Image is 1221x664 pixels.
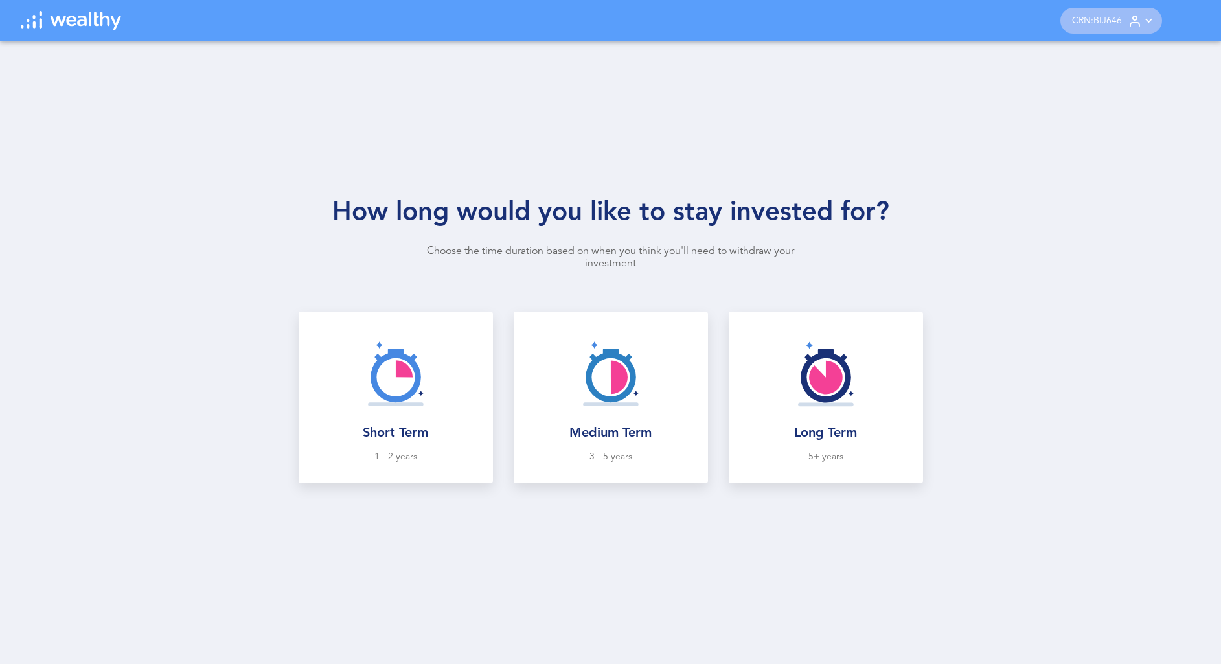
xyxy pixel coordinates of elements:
[354,332,437,415] img: time-short-term.svg
[794,426,857,441] p: Long Term
[374,452,417,463] p: 1 - 2 years
[332,198,889,229] h1: How long would you like to stay invested for?
[569,426,652,441] p: Medium Term
[589,452,632,463] p: 3 - 5 years
[21,11,121,30] img: wl-logo-white.svg
[417,246,805,270] p: Choose the time duration based on when you think you'll need to withdraw your investment
[784,332,867,415] img: time-long-term.svg
[569,332,652,415] img: time-medium-term.svg
[808,452,843,463] p: 5+ years
[363,426,428,441] p: Short Term
[1072,16,1122,27] span: CRN: BIJ646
